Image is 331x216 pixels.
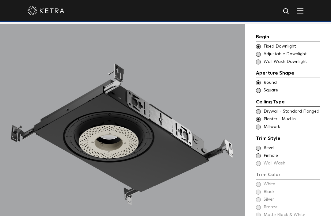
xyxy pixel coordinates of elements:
div: Aperture Shape [256,69,320,78]
span: Adjustable Downlight [264,51,320,57]
img: search icon [283,8,290,15]
div: Trim Style [256,135,320,143]
span: Drywall - Standard Flanged [264,109,320,115]
span: Fixed Downlight [264,44,320,50]
div: Begin [256,33,320,42]
img: ketra-logo-2019-white [28,6,64,15]
span: Square [264,87,320,94]
span: Pinhole [264,153,320,159]
div: Ceiling Type [256,98,320,107]
span: Wall Wash Downlight [264,59,320,65]
span: Round [264,80,320,86]
span: Millwork [264,124,320,130]
span: Plaster - Mud In [264,116,320,122]
img: Hamburger%20Nav.svg [297,8,303,13]
span: Bevel [264,145,320,151]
